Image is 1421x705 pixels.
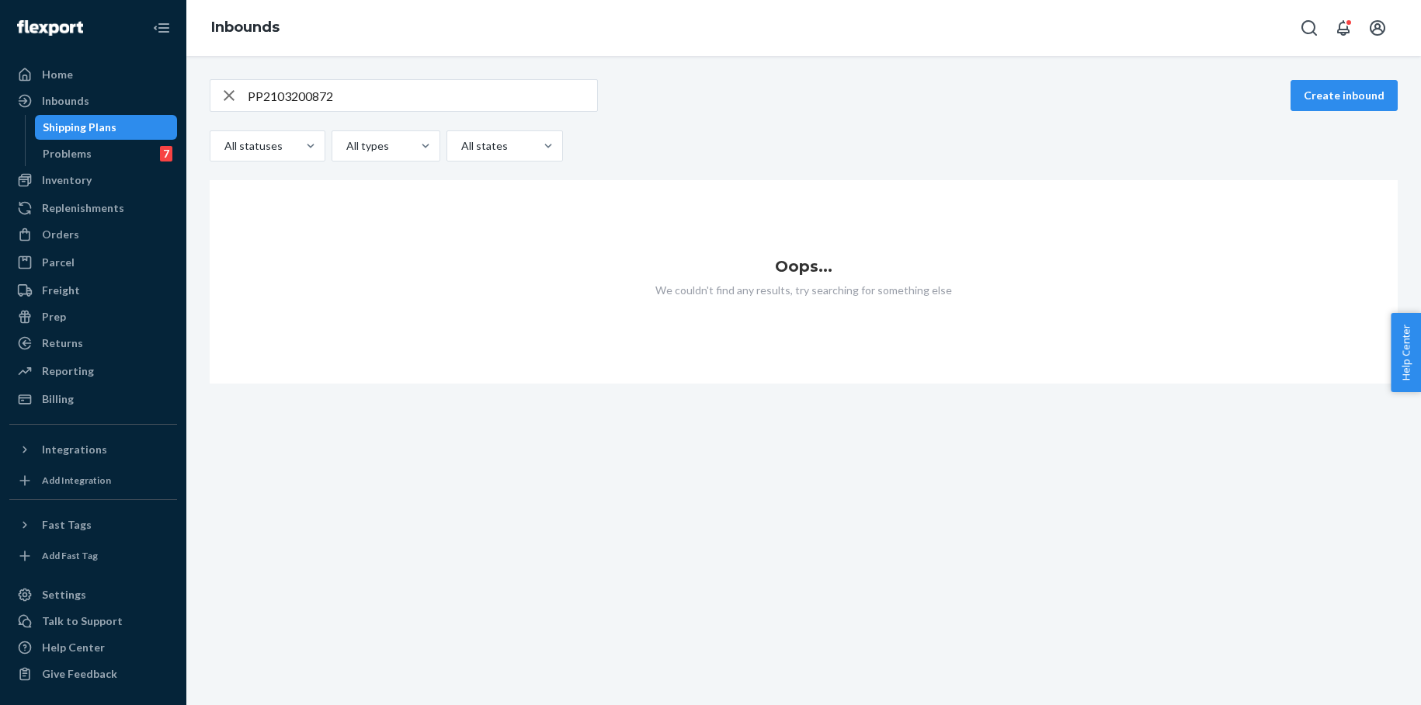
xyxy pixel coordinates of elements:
div: Reporting [42,363,94,379]
button: Open Search Box [1294,12,1325,43]
div: Settings [42,587,86,603]
button: Create inbound [1291,80,1398,111]
div: Inbounds [42,93,89,109]
p: We couldn't find any results, try searching for something else [210,283,1398,298]
div: Freight [42,283,80,298]
a: Returns [9,331,177,356]
input: All types [345,138,346,154]
div: Add Integration [42,474,111,487]
button: Close Navigation [146,12,177,43]
a: Parcel [9,250,177,275]
div: Help Center [42,640,105,655]
div: Billing [42,391,74,407]
a: Prep [9,304,177,329]
a: Billing [9,387,177,412]
a: Replenishments [9,196,177,221]
input: All statuses [223,138,224,154]
a: Problems7 [35,141,178,166]
div: Fast Tags [42,517,92,533]
button: Open notifications [1328,12,1359,43]
a: Inventory [9,168,177,193]
a: Talk to Support [9,609,177,634]
div: Add Fast Tag [42,549,98,562]
h1: Oops... [210,258,1398,275]
a: Home [9,62,177,87]
input: All states [460,138,461,154]
div: Shipping Plans [43,120,116,135]
button: Integrations [9,437,177,462]
a: Help Center [9,635,177,660]
input: Search inbounds by name, destination, msku... [248,80,597,111]
div: Give Feedback [42,666,117,682]
a: Inbounds [211,19,280,36]
div: Orders [42,227,79,242]
div: Parcel [42,255,75,270]
button: Help Center [1391,313,1421,392]
div: 7 [160,146,172,161]
div: Problems [43,146,92,161]
div: Inventory [42,172,92,188]
button: Open account menu [1362,12,1393,43]
div: Replenishments [42,200,124,216]
div: Home [42,67,73,82]
button: Give Feedback [9,662,177,686]
div: Integrations [42,442,107,457]
a: Shipping Plans [35,115,178,140]
a: Settings [9,582,177,607]
div: Talk to Support [42,613,123,629]
img: Flexport logo [17,20,83,36]
a: Inbounds [9,89,177,113]
div: Returns [42,335,83,351]
div: Prep [42,309,66,325]
a: Orders [9,222,177,247]
a: Add Integration [9,468,177,493]
ol: breadcrumbs [199,5,292,50]
a: Reporting [9,359,177,384]
a: Freight [9,278,177,303]
button: Fast Tags [9,512,177,537]
a: Add Fast Tag [9,544,177,568]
